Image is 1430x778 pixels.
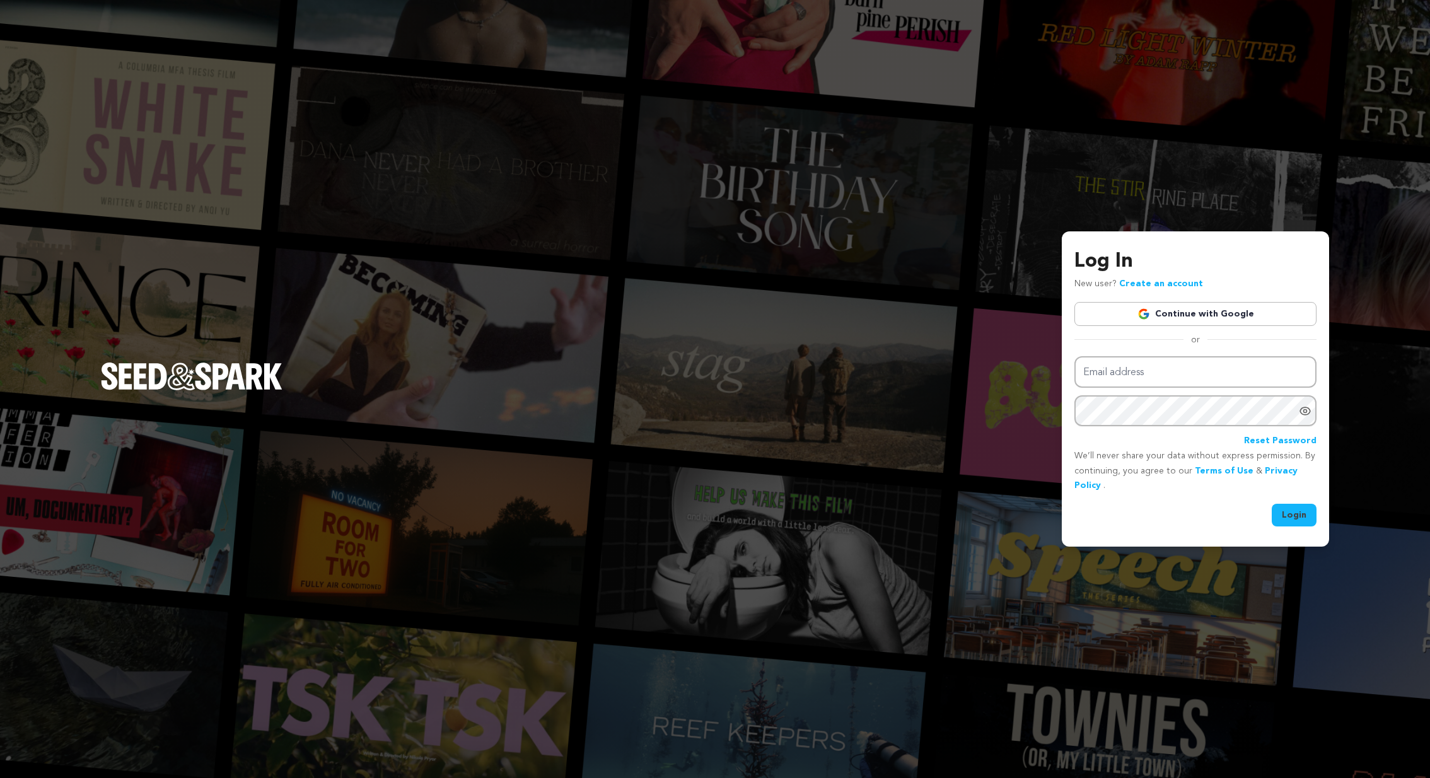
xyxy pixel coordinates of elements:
img: Google logo [1137,308,1150,320]
a: Create an account [1119,279,1203,288]
input: Email address [1074,356,1317,388]
a: Continue with Google [1074,302,1317,326]
a: Reset Password [1244,434,1317,449]
img: Seed&Spark Logo [101,363,282,390]
a: Show password as plain text. Warning: this will display your password on the screen. [1299,405,1311,417]
h3: Log In [1074,247,1317,277]
button: Login [1272,504,1317,526]
a: Terms of Use [1195,467,1253,475]
p: We’ll never share your data without express permission. By continuing, you agree to our & . [1074,449,1317,494]
a: Seed&Spark Homepage [101,363,282,415]
span: or [1183,334,1207,346]
p: New user? [1074,277,1203,292]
